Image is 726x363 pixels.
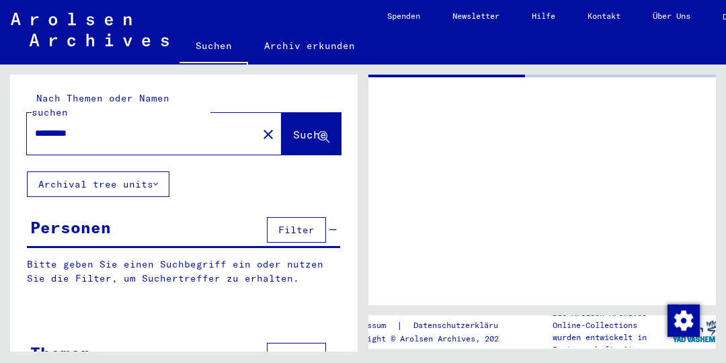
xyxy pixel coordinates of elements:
[179,30,248,65] a: Suchen
[11,13,169,46] img: Arolsen_neg.svg
[668,305,700,337] img: Zustimmung ändern
[30,215,111,239] div: Personen
[27,171,169,197] button: Archival tree units
[403,319,524,333] a: Datenschutzerklärung
[32,92,169,118] mat-label: Nach Themen oder Namen suchen
[27,257,340,286] p: Bitte geben Sie einen Suchbegriff ein oder nutzen Sie die Filter, um Suchertreffer zu erhalten.
[267,217,326,243] button: Filter
[255,120,282,147] button: Clear
[344,319,524,333] div: |
[344,333,524,345] p: Copyright © Arolsen Archives, 2021
[278,224,315,236] span: Filter
[344,319,397,333] a: Impressum
[248,30,371,62] a: Archiv erkunden
[282,113,341,155] button: Suche
[293,128,327,141] span: Suche
[553,307,672,331] p: Die Arolsen Archives Online-Collections
[260,126,276,143] mat-icon: close
[553,331,672,356] p: wurden entwickelt in Partnerschaft mit
[278,350,315,362] span: Filter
